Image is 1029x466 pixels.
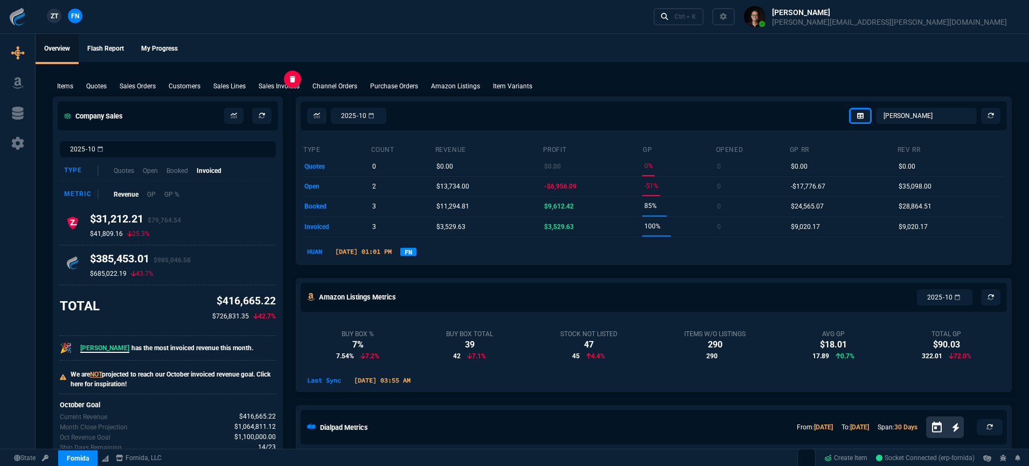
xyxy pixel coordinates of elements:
[148,217,181,224] span: $79,764.54
[812,351,829,361] span: 17.89
[230,412,276,422] p: spec.value
[60,443,122,453] p: Out of 23 ship days in Oct - there are 14 remaining.
[842,422,869,432] p: To:
[258,442,276,453] span: Out of 23 ship days in Oct - there are 14 remaining.
[467,351,486,361] p: 7.1%
[370,81,418,91] p: Purchase Orders
[166,166,188,176] p: Booked
[543,141,643,156] th: Profit
[303,375,345,385] p: Last Sync
[303,141,371,156] th: type
[642,141,715,156] th: GP
[791,159,808,174] p: $0.00
[319,292,396,302] h5: Amazon Listings Metrics
[360,351,379,361] p: 7.2%
[350,375,415,385] p: [DATE] 03:55 AM
[922,330,971,338] div: Total GP
[820,450,872,466] a: Create Item
[717,199,721,214] p: 0
[715,141,789,156] th: opened
[372,199,376,214] p: 3
[120,81,156,91] p: Sales Orders
[336,351,354,361] span: 7.54%
[930,420,952,435] button: Open calendar
[212,294,276,309] p: $416,665.22
[922,351,942,361] span: 322.01
[64,111,123,121] h5: Company Sales
[331,247,396,256] p: [DATE] 01:01 PM
[303,217,371,237] td: invoiced
[114,190,138,199] p: Revenue
[320,422,368,433] h5: Dialpad Metrics
[850,423,869,431] a: [DATE]
[248,442,276,453] p: spec.value
[684,338,746,351] div: 290
[899,159,915,174] p: $0.00
[894,423,917,431] a: 30 Days
[79,34,133,64] a: Flash Report
[435,141,543,156] th: revenue
[572,351,580,361] span: 45
[60,422,128,432] p: Uses current month's data to project the month's close.
[717,219,721,234] p: 0
[60,298,100,314] h3: TOTAL
[133,34,186,64] a: My Progress
[303,197,371,217] td: booked
[400,248,416,256] a: FN
[253,311,276,321] p: 42.7%
[11,453,39,463] a: Global State
[213,81,246,91] p: Sales Lines
[164,190,179,199] p: GP %
[239,412,276,422] span: Revenue for Oct.
[493,81,532,91] p: Item Variants
[644,219,660,234] p: 100%
[303,176,371,196] td: open
[234,432,276,442] span: Company Revenue Goal for Oct.
[812,330,854,338] div: Avg GP
[899,199,931,214] p: $28,864.51
[51,11,58,21] span: ZT
[225,432,276,442] p: spec.value
[36,34,79,64] a: Overview
[560,330,617,338] div: Stock Not Listed
[71,370,276,389] p: We are projected to reach our October invoiced revenue goal. Click here for inspiration!
[57,81,73,91] p: Items
[39,453,52,463] a: API TOKEN
[544,219,574,234] p: $3,529.63
[90,252,191,269] h4: $385,453.01
[431,81,480,91] p: Amazon Listings
[60,401,276,409] h6: October Goal
[436,159,453,174] p: $0.00
[154,256,191,264] span: $985,046.58
[372,219,376,234] p: 3
[675,12,696,21] div: Ctrl + K
[225,422,276,432] p: spec.value
[436,179,469,194] p: $13,734.00
[836,351,854,361] p: 0.7%
[60,340,72,356] p: 🎉
[372,159,376,174] p: 0
[560,338,617,351] div: 47
[336,338,379,351] div: 7%
[372,179,376,194] p: 2
[436,199,469,214] p: $11,294.81
[197,166,221,176] p: Invoiced
[234,422,276,432] span: Uses current month's data to project the month's close.
[131,269,154,278] p: 43.7%
[64,166,99,176] div: Type
[684,330,746,338] div: Items w/o Listings
[544,179,576,194] p: -$6,956.09
[303,247,326,256] p: HUAN
[86,81,107,91] p: Quotes
[143,166,158,176] p: Open
[71,11,79,21] span: FN
[446,338,493,351] div: 39
[544,159,561,174] p: $0.00
[259,81,300,91] p: Sales Invoices
[706,351,718,361] span: 290
[64,190,99,199] div: Metric
[876,453,975,463] a: xg6o0kmk0L40RtXZAAEJ
[791,179,825,194] p: -$17,776.67
[60,433,110,442] p: Company Revenue Goal for Oct.
[303,156,371,176] td: quotes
